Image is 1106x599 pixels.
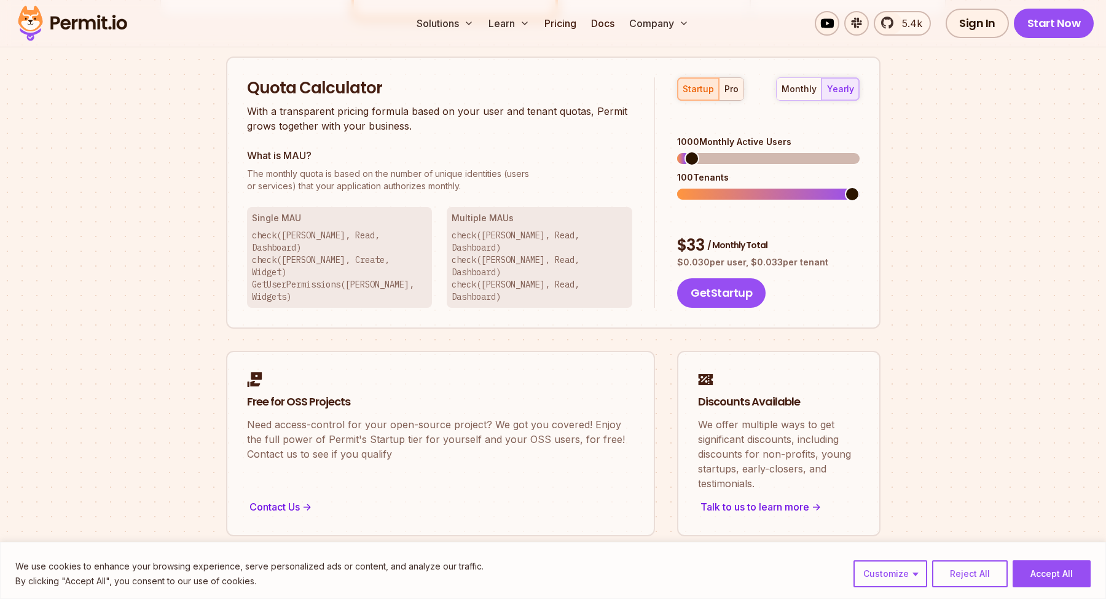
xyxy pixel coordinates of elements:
[874,11,931,36] a: 5.4k
[1014,9,1094,38] a: Start Now
[624,11,694,36] button: Company
[247,168,633,192] p: or services) that your application authorizes monthly.
[946,9,1009,38] a: Sign In
[247,417,634,461] p: Need access-control for your open-source project? We got you covered! Enjoy the full power of Per...
[302,499,312,514] span: ->
[15,559,484,574] p: We use cookies to enhance your browsing experience, serve personalized ads or content, and analyz...
[853,560,927,587] button: Customize
[677,351,880,536] a: Discounts AvailableWe offer multiple ways to get significant discounts, including discounts for n...
[698,417,860,491] p: We offer multiple ways to get significant discounts, including discounts for non-profits, young s...
[677,136,859,148] div: 1000 Monthly Active Users
[247,168,633,180] span: The monthly quota is based on the number of unique identities (users
[895,16,922,31] span: 5.4k
[252,212,428,224] h3: Single MAU
[247,104,633,133] p: With a transparent pricing formula based on your user and tenant quotas, Permit grows together wi...
[452,229,627,303] p: check([PERSON_NAME], Read, Dashboard) check([PERSON_NAME], Read, Dashboard) check([PERSON_NAME], ...
[677,171,859,184] div: 100 Tenants
[15,574,484,589] p: By clicking "Accept All", you consent to our use of cookies.
[1013,560,1091,587] button: Accept All
[677,256,859,268] p: $ 0.030 per user, $ 0.033 per tenant
[247,498,634,515] div: Contact Us
[677,278,766,308] button: GetStartup
[247,394,634,410] h2: Free for OSS Projects
[247,77,633,100] h2: Quota Calculator
[252,229,428,303] p: check([PERSON_NAME], Read, Dashboard) check([PERSON_NAME], Create, Widget) GetUserPermissions([PE...
[698,498,860,515] div: Talk to us to learn more
[539,11,581,36] a: Pricing
[677,235,859,257] div: $ 33
[724,83,739,95] div: pro
[484,11,535,36] button: Learn
[812,499,821,514] span: ->
[12,2,133,44] img: Permit logo
[412,11,479,36] button: Solutions
[226,351,655,536] a: Free for OSS ProjectsNeed access-control for your open-source project? We got you covered! Enjoy ...
[782,83,817,95] div: monthly
[698,394,860,410] h2: Discounts Available
[586,11,619,36] a: Docs
[247,148,633,163] h3: What is MAU?
[707,239,767,251] span: / Monthly Total
[452,212,627,224] h3: Multiple MAUs
[932,560,1008,587] button: Reject All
